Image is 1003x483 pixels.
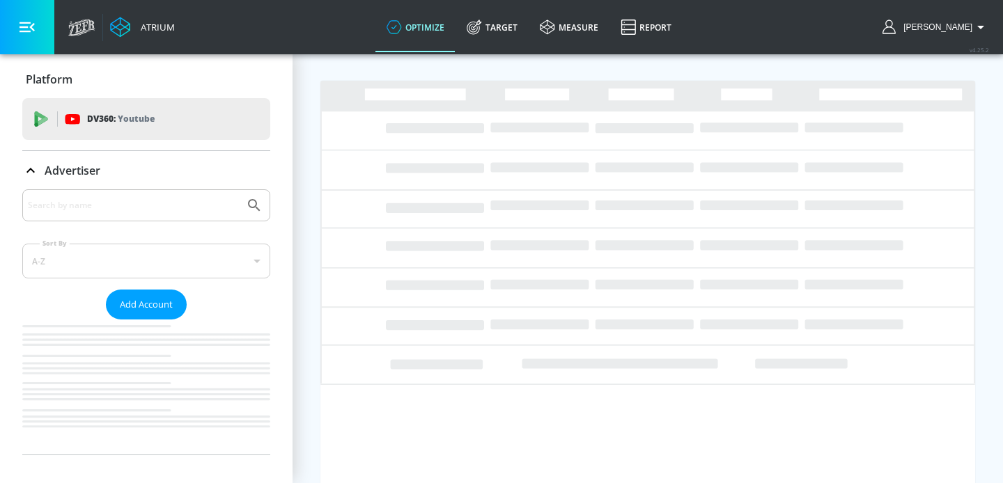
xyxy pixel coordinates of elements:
[40,239,70,248] label: Sort By
[970,46,989,54] span: v 4.25.2
[22,60,270,99] div: Platform
[22,189,270,454] div: Advertiser
[26,72,72,87] p: Platform
[106,290,187,319] button: Add Account
[375,2,456,52] a: optimize
[45,163,100,178] p: Advertiser
[118,111,155,126] p: Youtube
[22,151,270,190] div: Advertiser
[120,296,173,312] span: Add Account
[456,2,529,52] a: Target
[22,244,270,278] div: A-Z
[87,111,155,127] p: DV360:
[609,2,683,52] a: Report
[110,17,175,38] a: Atrium
[28,196,239,214] input: Search by name
[529,2,609,52] a: measure
[22,319,270,454] nav: list of Advertiser
[883,19,989,35] button: [PERSON_NAME]
[135,21,175,33] div: Atrium
[898,22,972,32] span: login as: eugenia.kim@zefr.com
[22,98,270,140] div: DV360: Youtube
